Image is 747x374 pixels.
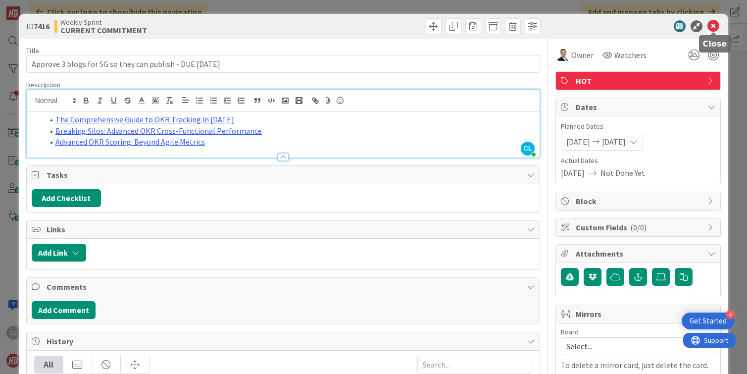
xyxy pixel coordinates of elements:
a: The Comprehensive Guide to OKR Tracking in [DATE] [55,114,234,124]
span: Support [21,1,45,13]
span: Dates [576,101,702,113]
input: type card name here... [26,55,541,73]
span: Links [47,223,522,235]
span: [DATE] [566,136,590,148]
span: [DATE] [602,136,626,148]
span: Attachments [576,248,702,260]
button: Add Comment [32,301,96,319]
span: ID [26,20,50,32]
span: Tasks [47,169,522,181]
b: 7416 [34,21,50,31]
span: ( 0/0 ) [630,222,647,232]
b: CURRENT COMMITMENT [60,26,147,34]
span: HOT [576,75,702,87]
span: Mirrors [576,308,702,320]
button: Add Link [32,244,86,262]
span: CL [521,142,535,156]
div: All [35,356,63,373]
span: Board [561,328,579,335]
button: Add Checklist [32,189,101,207]
img: SL [557,49,569,61]
label: Title [26,46,39,55]
span: Actual Dates [561,156,715,166]
span: Block [576,195,702,207]
span: Watchers [614,49,647,61]
input: Search... [417,356,532,374]
span: Not Done Yet [600,167,645,179]
span: Comments [47,281,522,293]
span: [DATE] [561,167,585,179]
span: Planned Dates [561,121,715,132]
span: Owner [571,49,594,61]
span: Weekly Sprint [60,18,147,26]
a: Breaking Silos: Advanced OKR Cross-Functional Performance [55,126,262,136]
span: Custom Fields [576,221,702,233]
span: History [47,335,522,347]
span: Select... [566,339,693,353]
a: Advanced OKR Scoring: Beyond Agile Metrics [55,137,205,147]
span: Description [26,80,60,89]
div: Open Get Started checklist, remaining modules: 4 [682,313,735,329]
div: Get Started [690,316,727,326]
div: 4 [726,310,735,319]
h5: Close [703,39,727,49]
